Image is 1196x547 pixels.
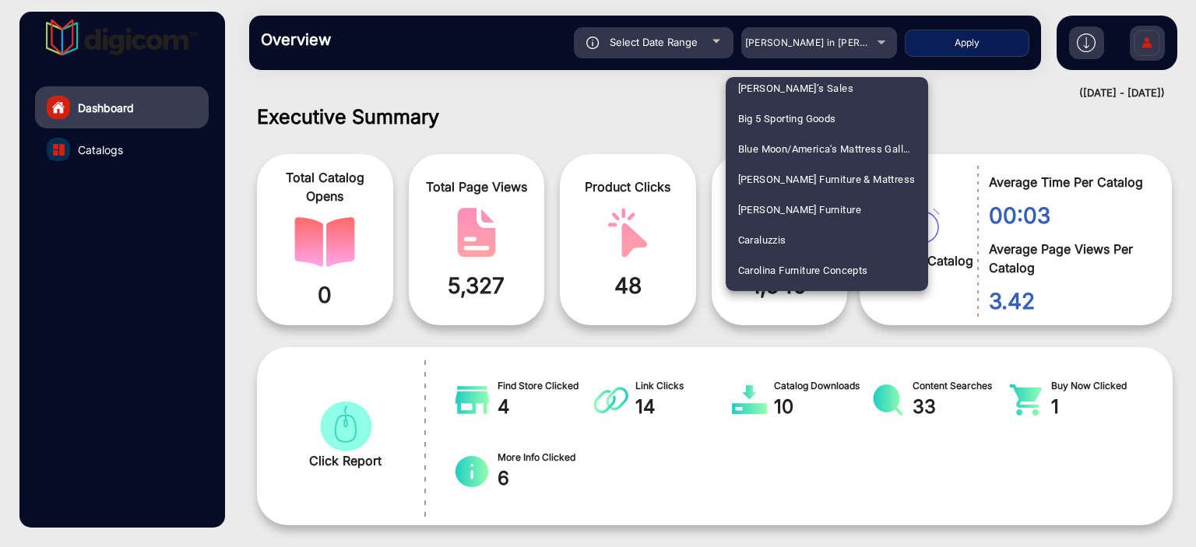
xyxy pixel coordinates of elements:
span: Big 5 Sporting Goods [738,103,836,134]
span: [PERSON_NAME] Furniture & Mattress [738,164,916,195]
span: [PERSON_NAME]’s Sales [738,73,854,103]
span: [PERSON_NAME] Furniture [738,195,861,225]
span: Caraluzzis [738,225,786,255]
span: Blue Moon/America's Mattress Gallery [738,134,916,164]
span: Carolina Furniture Concepts [738,255,868,286]
span: Charlies Hardware & Rental [738,286,867,316]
